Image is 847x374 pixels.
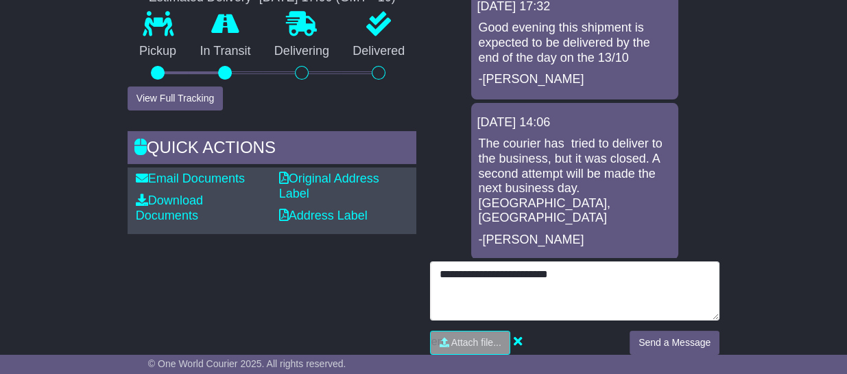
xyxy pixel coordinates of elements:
[478,137,671,226] p: The courier has tried to deliver to the business, but it was closed. A second attempt will be mad...
[478,72,671,87] p: -[PERSON_NAME]
[136,194,203,222] a: Download Documents
[148,358,346,369] span: © One World Courier 2025. All rights reserved.
[128,44,188,59] p: Pickup
[188,44,262,59] p: In Transit
[136,172,245,185] a: Email Documents
[341,44,416,59] p: Delivered
[477,115,673,130] div: [DATE] 14:06
[279,172,379,200] a: Original Address Label
[128,131,417,168] div: Quick Actions
[263,44,341,59] p: Delivering
[478,233,671,248] p: -[PERSON_NAME]
[630,331,719,355] button: Send a Message
[478,21,671,65] p: Good evening this shipment is expected to be delivered by the end of the day on the 13/10
[128,86,223,110] button: View Full Tracking
[279,209,368,222] a: Address Label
